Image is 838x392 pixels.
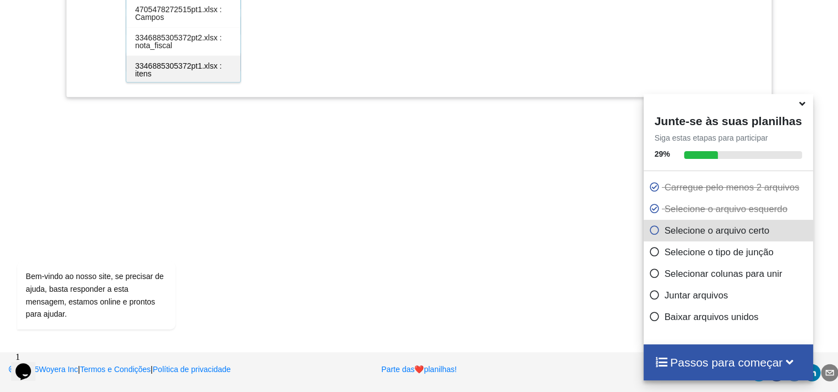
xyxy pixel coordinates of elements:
font: Selecionar colunas para unir [665,269,783,279]
h4: Junte-se às suas planilhas [644,111,813,128]
span: coração [414,365,424,374]
font: Passos para começar [670,356,783,369]
font: Selecione o tipo de junção [665,247,774,257]
font: Selecione o arquivo esquerdo [665,204,788,214]
font: Carregue pelo menos 2 arquivos [665,182,799,193]
font: 2025 Woyera Inc [22,365,78,374]
font: Juntar arquivos [665,290,728,301]
a: Política de privacidade [153,365,231,374]
a: Parte dascoraçãoplanilhas! [381,365,456,374]
span: 4705478272515pt1.xlsx : Campos [135,5,222,22]
font: Selecione o arquivo certo [665,225,769,236]
a: Termos e Condições [80,365,151,374]
font: | | [78,365,231,374]
iframe: chat widget [11,174,210,342]
b: 29 % [655,149,670,158]
iframe: chat widget [11,348,47,381]
span: 3346885305372pt2.xlsx : nota_fiscal [135,33,222,50]
a: 2025Woyera Inc [8,365,78,374]
span: 3346885305372pt1.xlsx : itens [135,61,222,78]
p: Siga estas etapas para participar [644,132,813,143]
font: Baixar arquivos unidos [665,312,759,322]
